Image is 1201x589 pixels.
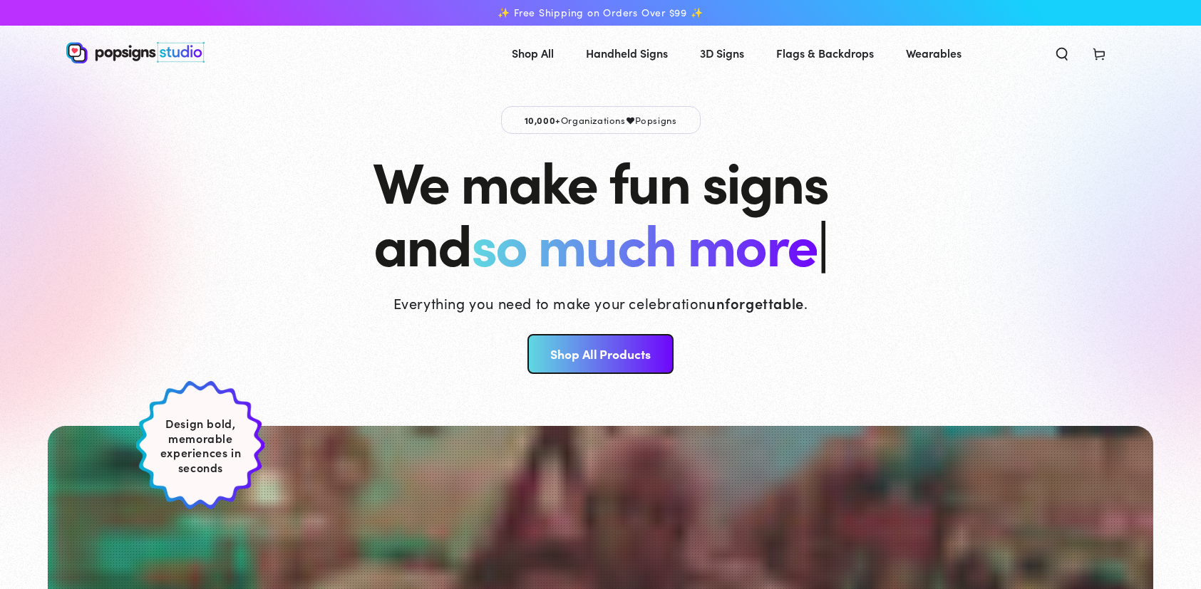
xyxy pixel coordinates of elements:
[586,43,668,63] span: Handheld Signs
[512,43,554,63] span: Shop All
[895,34,972,72] a: Wearables
[575,34,679,72] a: Handheld Signs
[525,113,561,126] span: 10,000+
[471,202,817,281] span: so much more
[776,43,874,63] span: Flags & Backdrops
[766,34,885,72] a: Flags & Backdrops
[689,34,755,72] a: 3D Signs
[501,106,701,134] p: Organizations Popsigns
[373,148,828,273] h1: We make fun signs and
[527,334,674,374] a: Shop All Products
[906,43,962,63] span: Wearables
[393,293,808,313] p: Everything you need to make your celebration .
[817,202,828,282] span: |
[1043,37,1081,68] summary: Search our site
[707,293,804,313] strong: unforgettable
[498,6,703,19] span: ✨ Free Shipping on Orders Over $99 ✨
[66,42,205,63] img: Popsigns Studio
[700,43,744,63] span: 3D Signs
[501,34,565,72] a: Shop All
